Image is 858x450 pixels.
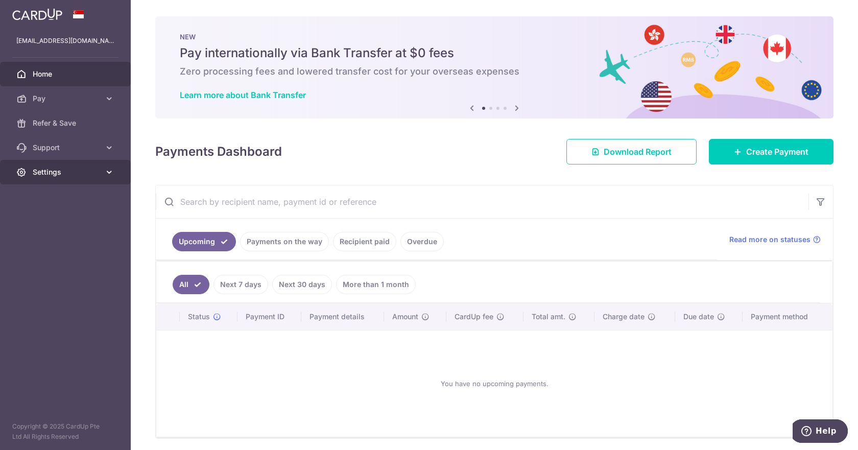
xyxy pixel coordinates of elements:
[12,8,62,20] img: CardUp
[603,312,645,322] span: Charge date
[169,339,820,429] div: You have no upcoming payments.
[240,232,329,251] a: Payments on the way
[23,7,44,16] span: Help
[156,185,808,218] input: Search by recipient name, payment id or reference
[729,234,811,245] span: Read more on statuses
[155,16,833,119] img: Bank transfer banner
[746,146,808,158] span: Create Payment
[188,312,210,322] span: Status
[33,69,100,79] span: Home
[400,232,444,251] a: Overdue
[33,118,100,128] span: Refer & Save
[16,36,114,46] p: [EMAIL_ADDRESS][DOMAIN_NAME]
[301,303,384,330] th: Payment details
[532,312,565,322] span: Total amt.
[33,93,100,104] span: Pay
[172,232,236,251] a: Upcoming
[33,167,100,177] span: Settings
[180,45,809,61] h5: Pay internationally via Bank Transfer at $0 fees
[237,303,301,330] th: Payment ID
[336,275,416,294] a: More than 1 month
[566,139,697,164] a: Download Report
[33,143,100,153] span: Support
[180,90,306,100] a: Learn more about Bank Transfer
[392,312,418,322] span: Amount
[272,275,332,294] a: Next 30 days
[683,312,714,322] span: Due date
[743,303,832,330] th: Payment method
[729,234,821,245] a: Read more on statuses
[213,275,268,294] a: Next 7 days
[455,312,493,322] span: CardUp fee
[180,33,809,41] p: NEW
[333,232,396,251] a: Recipient paid
[155,143,282,161] h4: Payments Dashboard
[709,139,833,164] a: Create Payment
[604,146,672,158] span: Download Report
[180,65,809,78] h6: Zero processing fees and lowered transfer cost for your overseas expenses
[793,419,848,445] iframe: Opens a widget where you can find more information
[173,275,209,294] a: All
